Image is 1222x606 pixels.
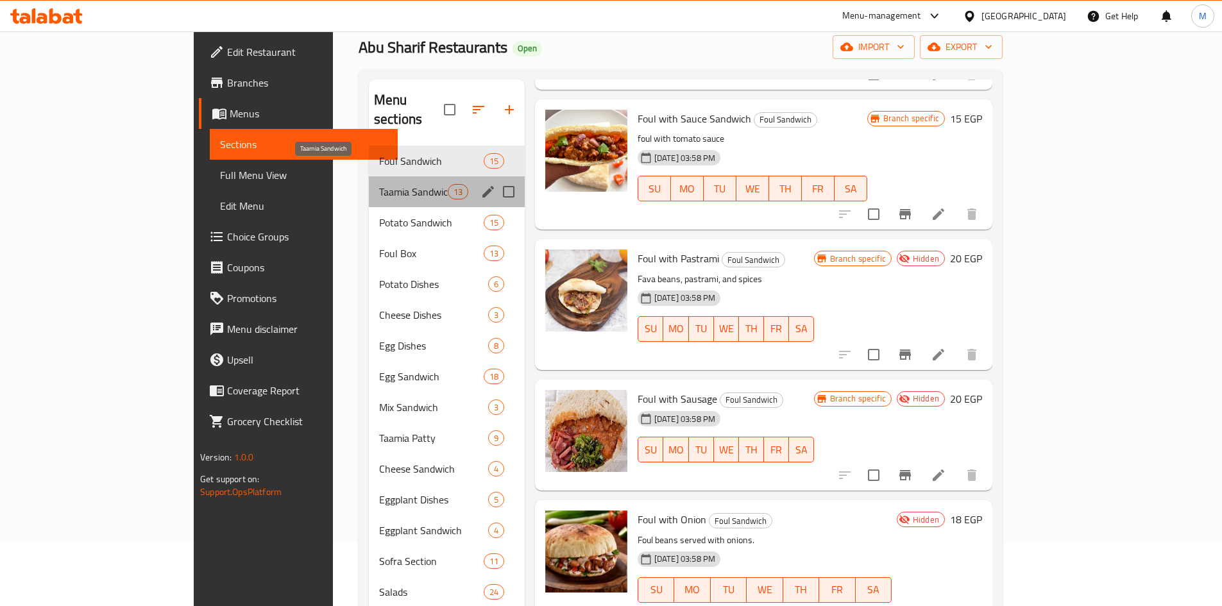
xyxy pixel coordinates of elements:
[643,319,658,338] span: SU
[908,392,944,405] span: Hidden
[742,180,764,198] span: WE
[819,577,855,603] button: FR
[199,314,398,344] a: Menu disclaimer
[379,430,488,446] span: Taamia Patty
[716,580,742,599] span: TU
[789,316,814,342] button: SA
[649,413,720,425] span: [DATE] 03:58 PM
[676,180,699,198] span: MO
[709,514,772,528] span: Foul Sandwich
[379,215,484,230] span: Potato Sandwich
[227,44,387,60] span: Edit Restaurant
[369,330,525,361] div: Egg Dishes8
[736,176,769,201] button: WE
[379,276,488,292] span: Potato Dishes
[671,176,704,201] button: MO
[545,110,627,192] img: Foul with Sauce Sandwich
[227,352,387,367] span: Upsell
[956,199,987,230] button: delete
[638,249,719,268] span: Foul with Pastrami
[931,467,946,483] a: Edit menu item
[802,176,835,201] button: FR
[638,131,867,147] p: foul with tomato sauce
[689,316,714,342] button: TU
[484,586,504,598] span: 24
[842,8,921,24] div: Menu-management
[234,449,254,466] span: 1.0.0
[230,106,387,121] span: Menus
[638,389,717,408] span: Foul with Sausage
[890,199,921,230] button: Branch-specific-item
[769,176,802,201] button: TH
[379,553,484,569] div: Sofra Section
[220,137,387,152] span: Sections
[488,400,504,415] div: items
[489,278,504,290] span: 6
[649,152,720,164] span: [DATE] 03:58 PM
[489,525,504,537] span: 4
[744,441,759,459] span: TH
[722,253,785,267] span: Foul Sandwich
[930,39,992,55] span: export
[890,460,921,491] button: Branch-specific-item
[840,180,862,198] span: SA
[833,35,915,59] button: import
[379,338,488,353] span: Egg Dishes
[369,484,525,515] div: Eggplant Dishes5
[210,129,398,160] a: Sections
[359,33,507,62] span: Abu Sharif Restaurants
[704,176,736,201] button: TU
[369,207,525,238] div: Potato Sandwich15
[861,580,887,599] span: SA
[643,180,666,198] span: SU
[484,248,504,260] span: 13
[769,319,784,338] span: FR
[489,463,504,475] span: 4
[484,369,504,384] div: items
[489,494,504,506] span: 5
[488,430,504,446] div: items
[709,513,772,528] div: Foul Sandwich
[643,580,669,599] span: SU
[908,514,944,526] span: Hidden
[638,271,814,287] p: Fava beans, pastrami, and spices
[484,155,504,167] span: 15
[379,184,448,199] span: Taamia Sandwich
[774,180,797,198] span: TH
[643,441,658,459] span: SU
[719,319,734,338] span: WE
[379,400,488,415] span: Mix Sandwich
[379,307,488,323] span: Cheese Dishes
[379,584,484,600] span: Salads
[679,580,705,599] span: MO
[747,577,783,603] button: WE
[479,182,498,201] button: edit
[638,577,674,603] button: SU
[379,246,484,261] div: Foul Box
[369,392,525,423] div: Mix Sandwich3
[379,461,488,476] div: Cheese Sandwich
[744,319,759,338] span: TH
[379,523,488,538] span: Eggplant Sandwich
[369,515,525,546] div: Eggplant Sandwich4
[668,319,684,338] span: MO
[199,221,398,252] a: Choice Groups
[369,453,525,484] div: Cheese Sandwich4
[764,437,789,462] button: FR
[545,510,627,593] img: Foul with Onion
[856,577,892,603] button: SA
[199,375,398,406] a: Coverage Report
[227,229,387,244] span: Choice Groups
[369,269,525,299] div: Potato Dishes6
[709,180,731,198] span: TU
[638,109,751,128] span: Foul with Sauce Sandwich
[369,546,525,577] div: Sofra Section11
[769,441,784,459] span: FR
[788,580,814,599] span: TH
[878,112,944,124] span: Branch specific
[199,406,398,437] a: Grocery Checklist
